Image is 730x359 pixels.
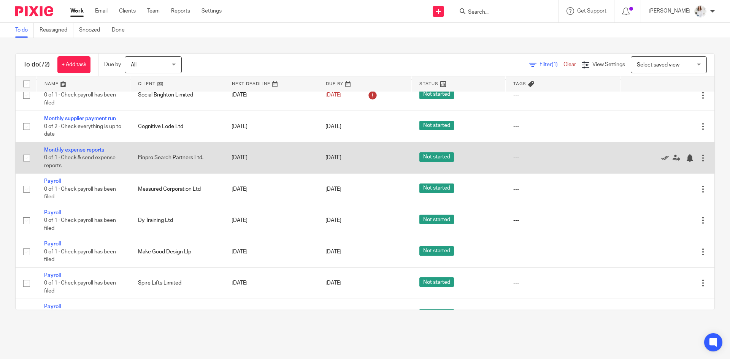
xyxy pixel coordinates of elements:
h1: To do [23,61,50,69]
td: [DATE] [224,174,318,205]
td: [DATE] [224,236,318,267]
a: Payroll [44,210,61,215]
span: 0 of 1 · Check payroll has been filed [44,249,116,263]
span: Not started [419,121,454,130]
a: Payroll [44,273,61,278]
a: Email [95,7,108,15]
a: Done [112,23,130,38]
div: --- [513,217,613,224]
td: [DATE] [224,142,318,173]
td: Finpro Search Partners Ltd. [130,142,224,173]
td: [DATE] [224,111,318,142]
a: Settings [202,7,222,15]
span: Not started [419,183,454,193]
div: --- [513,185,613,193]
a: Monthly expense reports [44,147,104,153]
span: Not started [419,152,454,162]
a: Payroll [44,304,61,309]
img: Daisy.JPG [694,5,706,17]
a: Reassigned [40,23,73,38]
td: [DATE] [224,267,318,299]
a: Clear [563,62,576,67]
a: Monthly supplier payment run [44,116,116,121]
a: Reports [171,7,190,15]
span: [DATE] [325,249,341,255]
span: [DATE] [325,187,341,192]
div: --- [513,248,613,256]
span: [DATE] [325,124,341,129]
span: Get Support [577,8,606,14]
span: [DATE] [325,155,341,160]
img: Pixie [15,6,53,16]
span: Not started [419,277,454,287]
a: Payroll [44,241,61,247]
span: Not started [419,309,454,318]
a: + Add task [57,56,90,73]
td: Spire Lifts Limited [130,267,224,299]
td: [DATE] [224,79,318,111]
td: [DATE] [224,299,318,330]
span: [DATE] [325,92,341,98]
span: Not started [419,90,454,99]
a: To do [15,23,34,38]
td: Make Good Design Llp [130,236,224,267]
a: Team [147,7,160,15]
span: Filter [540,62,563,67]
a: Snoozed [79,23,106,38]
span: View Settings [592,62,625,67]
td: Measured Corporation Ltd [130,174,224,205]
div: --- [513,154,613,161]
span: Tags [513,82,526,86]
span: (1) [552,62,558,67]
span: 0 of 1 · Check payroll has been filed [44,280,116,294]
div: --- [513,123,613,130]
td: Boredom Kills Creative Ltd [130,299,224,330]
p: [PERSON_NAME] [649,7,690,15]
td: [DATE] [224,205,318,236]
span: 0 of 1 · Check & send expense reports [44,155,116,168]
span: 0 of 1 · Check payroll has been filed [44,218,116,231]
span: 0 of 2 · Check everything is up to date [44,124,121,137]
a: Clients [119,7,136,15]
a: Payroll [44,179,61,184]
td: Dy Training Ltd [130,205,224,236]
a: Work [70,7,84,15]
span: All [131,62,136,68]
input: Search [467,9,536,16]
span: (72) [39,62,50,68]
span: 0 of 1 · Check payroll has been filed [44,187,116,200]
td: Cognitive Lode Ltd [130,111,224,142]
td: Social Brighton Limited [130,79,224,111]
span: 0 of 1 · Check payroll has been filed [44,92,116,106]
div: --- [513,91,613,99]
span: [DATE] [325,218,341,223]
p: Due by [104,61,121,68]
span: Not started [419,215,454,224]
span: Select saved view [637,62,679,68]
div: --- [513,279,613,287]
span: [DATE] [325,280,341,286]
a: Mark as done [661,154,673,161]
span: Not started [419,246,454,256]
